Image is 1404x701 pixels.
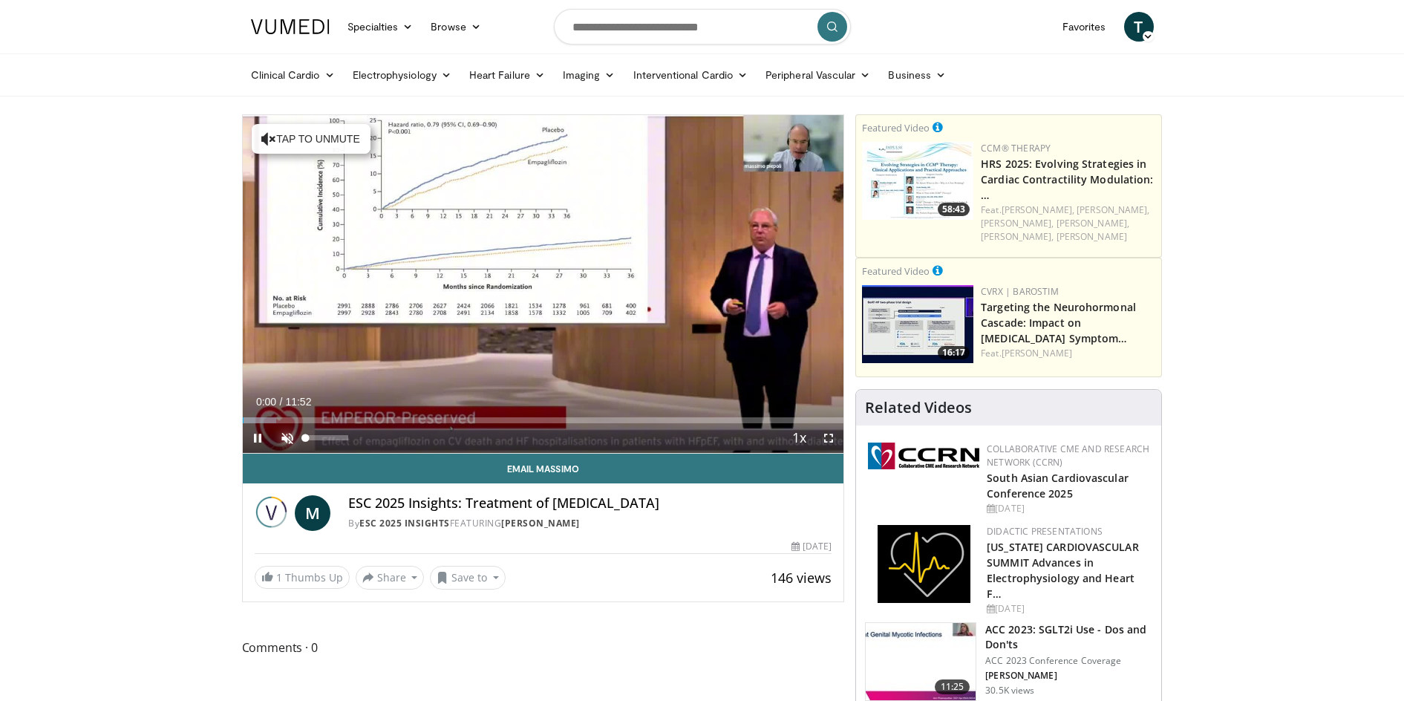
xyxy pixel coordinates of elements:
button: Share [356,566,425,590]
div: By FEATURING [348,517,832,530]
a: M [295,495,330,531]
a: Peripheral Vascular [757,60,879,90]
a: Email Massimo [243,454,844,483]
img: VuMedi Logo [251,19,330,34]
span: 1 [276,570,282,584]
a: 16:17 [862,285,973,363]
a: [PERSON_NAME] [501,517,580,529]
a: Business [879,60,955,90]
small: Featured Video [862,264,930,278]
a: CCM® Therapy [981,142,1051,154]
a: Browse [422,12,490,42]
button: Fullscreen [814,423,843,453]
a: Specialties [339,12,422,42]
div: [DATE] [791,540,832,553]
small: Featured Video [862,121,930,134]
h4: ESC 2025 Insights: Treatment of [MEDICAL_DATA] [348,495,832,512]
a: [PERSON_NAME], [1057,217,1129,229]
a: Heart Failure [460,60,554,90]
p: [PERSON_NAME] [985,670,1152,682]
a: 1 Thumbs Up [255,566,350,589]
a: [US_STATE] CARDIOVASCULAR SUMMIT Advances in Electrophysiology and Heart F… [987,540,1139,601]
a: ESC 2025 Insights [359,517,450,529]
a: T [1124,12,1154,42]
a: Interventional Cardio [624,60,757,90]
a: [PERSON_NAME] [1057,230,1127,243]
a: 11:25 ACC 2023: SGLT2i Use - Dos and Don'ts ACC 2023 Conference Coverage [PERSON_NAME] 30.5K views [865,622,1152,701]
a: [PERSON_NAME], [1002,203,1074,216]
h3: ACC 2023: SGLT2i Use - Dos and Don'ts [985,622,1152,652]
a: CVRx | Barostim [981,285,1059,298]
div: [DATE] [987,502,1149,515]
a: Clinical Cardio [242,60,344,90]
p: 30.5K views [985,685,1034,697]
span: 11:52 [285,396,311,408]
input: Search topics, interventions [554,9,851,45]
a: 58:43 [862,142,973,220]
img: 1860aa7a-ba06-47e3-81a4-3dc728c2b4cf.png.150x105_q85_autocrop_double_scale_upscale_version-0.2.png [878,525,970,603]
a: [PERSON_NAME], [981,217,1054,229]
button: Save to [430,566,506,590]
button: Pause [243,423,272,453]
button: Unmute [272,423,302,453]
button: Playback Rate [784,423,814,453]
img: ESC 2025 Insights [255,495,290,531]
span: / [280,396,283,408]
div: Feat. [981,347,1155,360]
div: Feat. [981,203,1155,244]
span: 0:00 [256,396,276,408]
div: Progress Bar [243,417,844,423]
button: Tap to unmute [252,124,370,154]
span: 11:25 [935,679,970,694]
img: 3f694bbe-f46e-4e2a-ab7b-fff0935bbb6c.150x105_q85_crop-smart_upscale.jpg [862,142,973,220]
a: Collaborative CME and Research Network (CCRN) [987,443,1149,469]
video-js: Video Player [243,115,844,454]
a: Imaging [554,60,624,90]
span: Comments 0 [242,638,845,657]
div: Didactic Presentations [987,525,1149,538]
a: Targeting the Neurohormonal Cascade: Impact on [MEDICAL_DATA] Symptom… [981,300,1136,345]
div: [DATE] [987,602,1149,616]
a: [PERSON_NAME], [1077,203,1149,216]
a: HRS 2025: Evolving Strategies in Cardiac Contractility Modulation: … [981,157,1153,202]
span: 16:17 [938,346,970,359]
a: [PERSON_NAME] [1002,347,1072,359]
img: a04ee3ba-8487-4636-b0fb-5e8d268f3737.png.150x105_q85_autocrop_double_scale_upscale_version-0.2.png [868,443,979,469]
a: South Asian Cardiovascular Conference 2025 [987,471,1129,501]
h4: Related Videos [865,399,972,417]
a: Favorites [1054,12,1115,42]
p: ACC 2023 Conference Coverage [985,655,1152,667]
span: 58:43 [938,203,970,216]
a: [PERSON_NAME], [981,230,1054,243]
div: Volume Level [306,435,348,440]
a: Electrophysiology [344,60,460,90]
img: f3314642-f119-4bcb-83d2-db4b1a91d31e.150x105_q85_crop-smart_upscale.jpg [862,285,973,363]
span: 146 views [771,569,832,587]
img: 9258cdf1-0fbf-450b-845f-99397d12d24a.150x105_q85_crop-smart_upscale.jpg [866,623,976,700]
